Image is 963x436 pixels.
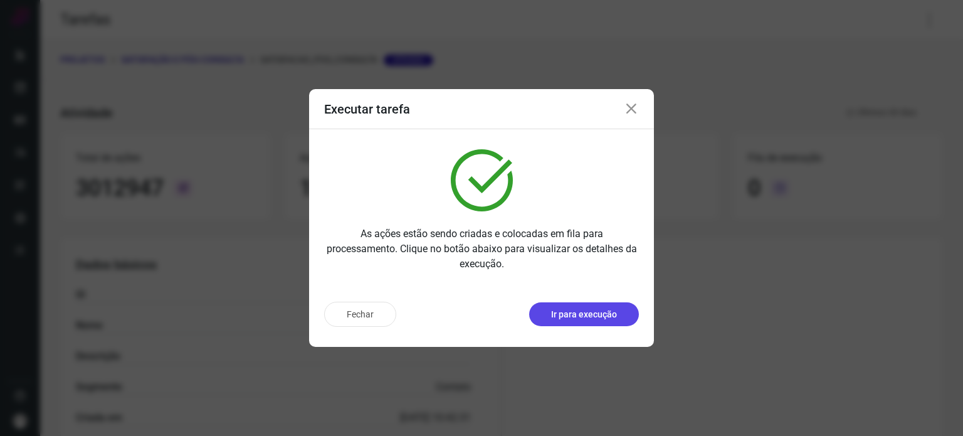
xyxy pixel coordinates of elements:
[529,302,639,326] button: Ir para execução
[324,102,410,117] h3: Executar tarefa
[324,302,396,327] button: Fechar
[324,226,639,272] p: As ações estão sendo criadas e colocadas em fila para processamento. Clique no botão abaixo para ...
[451,149,513,211] img: verified.svg
[551,308,617,321] p: Ir para execução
